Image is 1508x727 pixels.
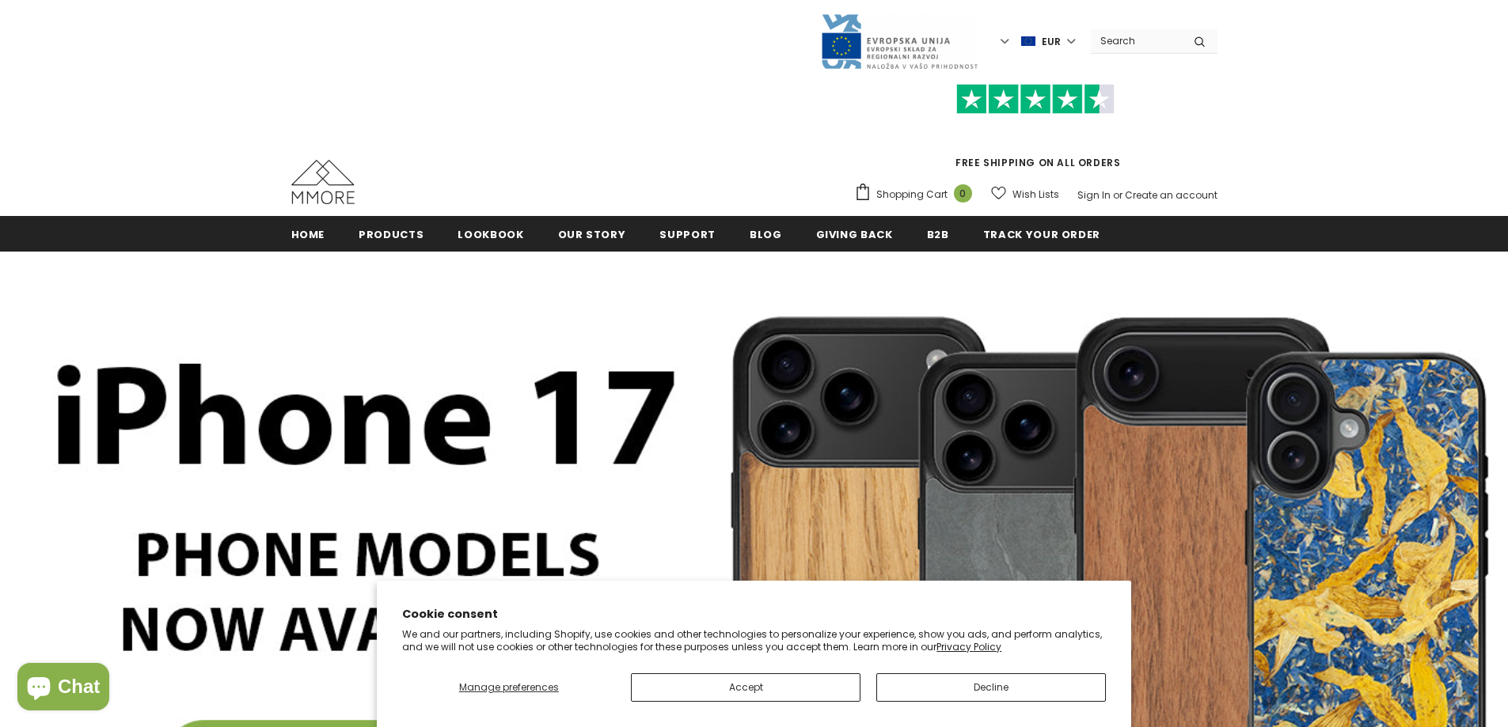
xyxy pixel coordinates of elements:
img: Trust Pilot Stars [956,84,1115,115]
img: Javni Razpis [820,13,978,70]
span: Products [359,227,424,242]
a: Home [291,216,325,252]
a: Track your order [983,216,1100,252]
a: Sign In [1077,188,1111,202]
span: Shopping Cart [876,187,948,203]
span: Lookbook [458,227,523,242]
span: Manage preferences [459,680,559,694]
a: Products [359,216,424,252]
a: Our Story [558,216,626,252]
a: Lookbook [458,216,523,252]
p: We and our partners, including Shopify, use cookies and other technologies to personalize your ex... [402,628,1106,653]
a: Create an account [1125,188,1217,202]
button: Accept [631,673,860,702]
span: Giving back [816,227,893,242]
span: support [659,227,716,242]
span: Our Story [558,227,626,242]
a: support [659,216,716,252]
span: B2B [927,227,949,242]
button: Decline [876,673,1106,702]
a: Privacy Policy [936,640,1001,653]
img: MMORE Cases [291,160,355,204]
span: or [1113,188,1122,202]
span: Home [291,227,325,242]
a: Giving back [816,216,893,252]
span: 0 [954,184,972,203]
span: Track your order [983,227,1100,242]
button: Manage preferences [402,673,615,702]
iframe: Customer reviews powered by Trustpilot [854,114,1217,155]
inbox-online-store-chat: Shopify online store chat [13,663,114,714]
a: Javni Razpis [820,34,978,47]
span: Wish Lists [1012,187,1059,203]
h2: Cookie consent [402,606,1106,623]
a: Blog [750,216,782,252]
span: Blog [750,227,782,242]
a: B2B [927,216,949,252]
span: EUR [1042,34,1061,50]
span: FREE SHIPPING ON ALL ORDERS [854,91,1217,169]
input: Search Site [1091,29,1182,52]
a: Wish Lists [991,180,1059,208]
a: Shopping Cart 0 [854,183,980,206]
